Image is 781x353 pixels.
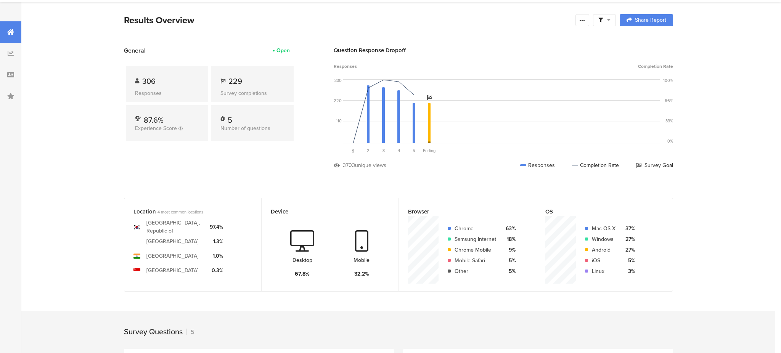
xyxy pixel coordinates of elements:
[186,327,194,336] div: 5
[142,75,156,87] span: 306
[295,270,310,278] div: 67.8%
[636,161,673,169] div: Survey Goal
[638,63,673,70] span: Completion Rate
[665,98,673,104] div: 66%
[667,138,673,144] div: 0%
[146,219,204,235] div: [GEOGRAPHIC_DATA], Republic of
[622,235,635,243] div: 27%
[455,235,496,243] div: Samsung Internet
[455,225,496,233] div: Chrome
[408,207,514,216] div: Browser
[592,257,615,265] div: iOS
[355,161,386,169] div: unique views
[422,148,437,154] div: Ending
[228,114,232,122] div: 5
[427,95,432,100] i: Survey Goal
[592,246,615,254] div: Android
[124,46,146,55] span: General
[455,257,496,265] div: Mobile Safari
[135,89,199,97] div: Responses
[334,63,357,70] span: Responses
[413,148,415,154] span: 5
[622,267,635,275] div: 3%
[336,118,342,124] div: 110
[135,124,177,132] span: Experience Score
[545,207,651,216] div: OS
[663,77,673,83] div: 100%
[157,209,203,215] span: 4 most common locations
[210,223,223,231] div: 97.4%
[502,257,516,265] div: 5%
[635,18,666,23] span: Share Report
[502,235,516,243] div: 18%
[144,114,164,126] span: 87.6%
[276,47,290,55] div: Open
[572,161,619,169] div: Completion Rate
[354,270,369,278] div: 32.2%
[455,267,496,275] div: Other
[367,148,370,154] span: 2
[382,148,385,154] span: 3
[220,89,284,97] div: Survey completions
[502,225,516,233] div: 63%
[210,237,223,245] div: 1.3%
[622,246,635,254] div: 27%
[592,235,615,243] div: Windows
[622,257,635,265] div: 5%
[592,267,615,275] div: Linux
[146,252,199,260] div: [GEOGRAPHIC_DATA]
[124,13,572,27] div: Results Overview
[133,207,239,216] div: Location
[334,98,342,104] div: 220
[228,75,242,87] span: 229
[343,161,355,169] div: 3703
[398,148,400,154] span: 4
[292,256,312,264] div: Desktop
[520,161,555,169] div: Responses
[665,118,673,124] div: 33%
[334,46,673,55] div: Question Response Dropoff
[622,225,635,233] div: 37%
[210,266,223,274] div: 0.3%
[502,267,516,275] div: 5%
[502,246,516,254] div: 9%
[334,77,342,83] div: 330
[271,207,377,216] div: Device
[455,246,496,254] div: Chrome Mobile
[210,252,223,260] div: 1.0%
[146,237,199,245] div: [GEOGRAPHIC_DATA]
[146,266,199,274] div: [GEOGRAPHIC_DATA]
[592,225,615,233] div: Mac OS X
[354,256,370,264] div: Mobile
[220,124,270,132] span: Number of questions
[124,326,183,337] div: Survey Questions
